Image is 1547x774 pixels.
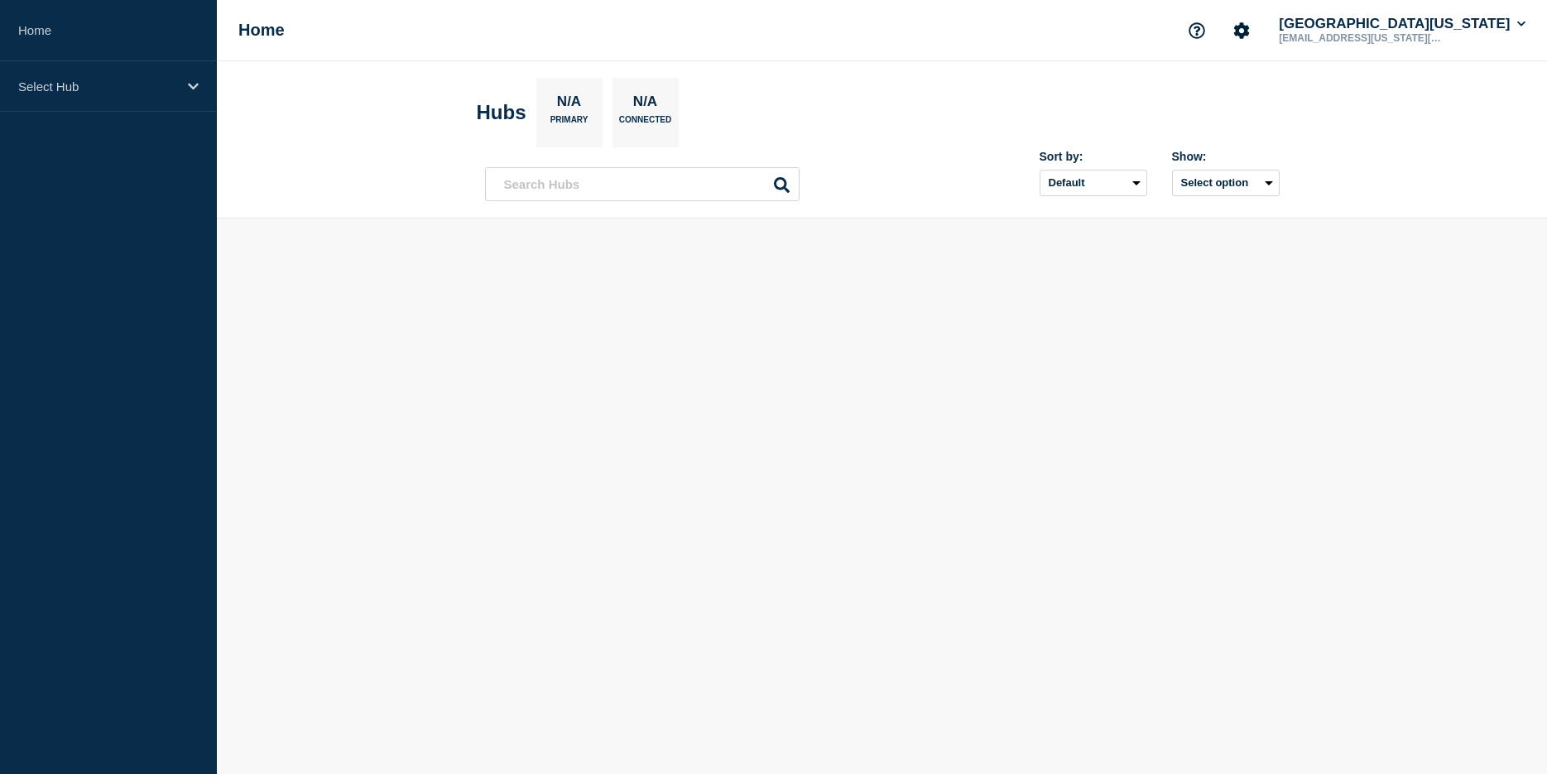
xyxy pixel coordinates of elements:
[550,115,589,132] p: Primary
[619,115,671,132] p: Connected
[18,79,177,94] p: Select Hub
[485,167,800,201] input: Search Hubs
[1172,150,1280,163] div: Show:
[1276,32,1448,44] p: [EMAIL_ADDRESS][US_STATE][DOMAIN_NAME]
[627,94,663,115] p: N/A
[1179,13,1214,48] button: Support
[477,101,526,124] h2: Hubs
[1224,13,1259,48] button: Account settings
[1040,150,1147,163] div: Sort by:
[1276,16,1529,32] button: [GEOGRAPHIC_DATA][US_STATE]
[1040,170,1147,196] select: Sort by
[550,94,587,115] p: N/A
[1172,170,1280,196] button: Select option
[238,21,285,40] h1: Home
